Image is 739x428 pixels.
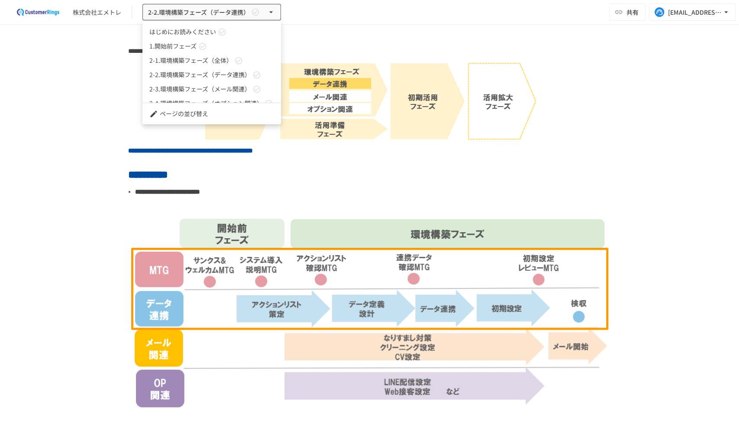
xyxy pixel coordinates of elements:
[149,42,197,51] span: 1.開始前フェーズ
[149,27,216,36] span: はじめにお読みください
[149,84,251,94] span: 2-3.環境構築フェーズ（メール関連）
[149,70,251,79] span: 2-2.環境構築フェーズ（データ連携）
[142,107,281,121] li: ページの並び替え
[149,99,263,108] span: 2-4.環境構築フェーズ（オプション関連）
[149,56,232,65] span: 2-1.環境構築フェーズ（全体）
